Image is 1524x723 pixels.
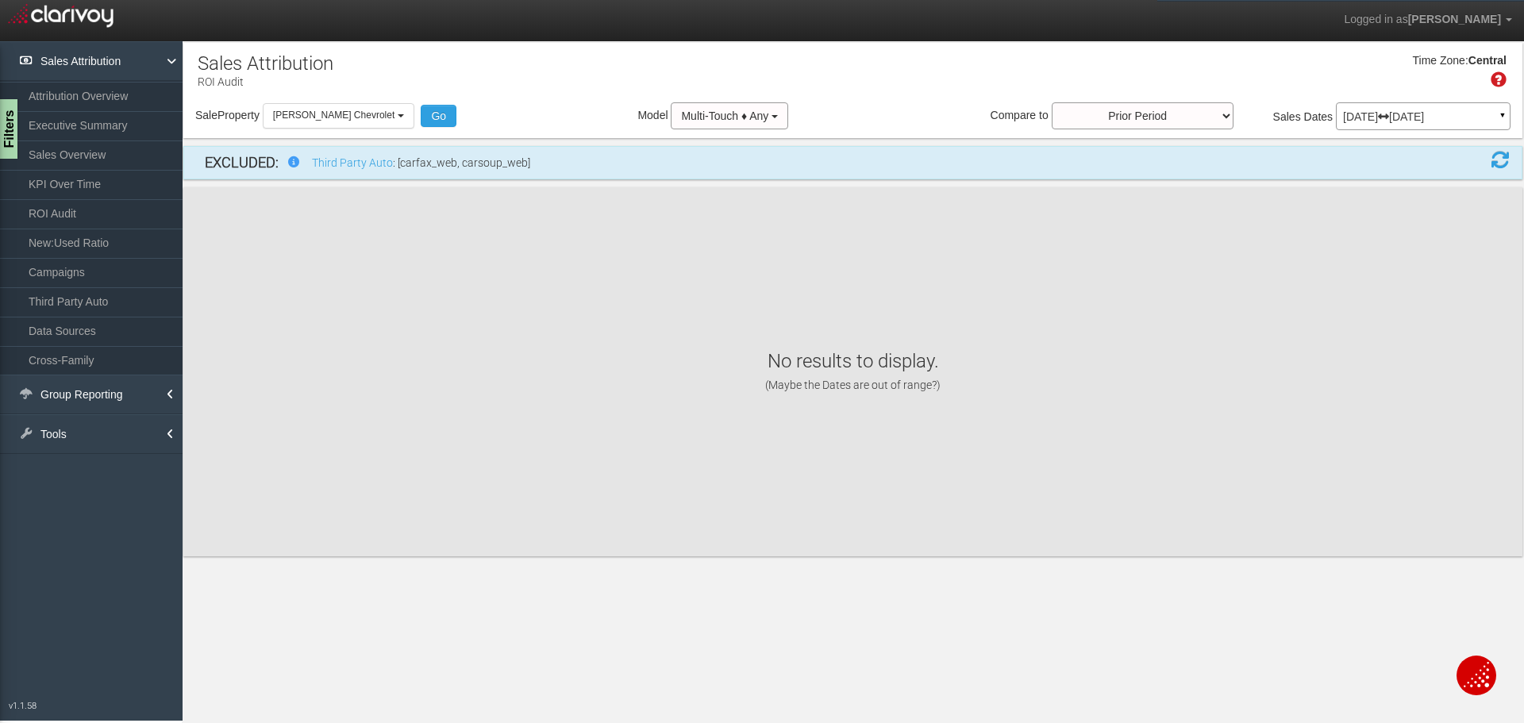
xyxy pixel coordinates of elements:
h1: No results to display. [199,351,1507,393]
button: Multi-Touch ♦ Any [671,102,788,129]
div: v 4.0.25 [44,25,78,38]
button: [PERSON_NAME] Chevrolet [263,103,414,128]
span: [PERSON_NAME] [1408,13,1501,25]
div: Domain: [DOMAIN_NAME] [41,41,175,54]
span: [PERSON_NAME] Chevrolet [273,110,394,121]
span: Dates [1304,110,1333,123]
img: logo_orange.svg [25,25,38,38]
span: Logged in as [1344,13,1407,25]
img: tab_keywords_by_traffic_grey.svg [158,92,171,105]
p: [DATE] [DATE] [1343,111,1503,122]
div: Central [1468,53,1507,69]
a: Logged in as[PERSON_NAME] [1332,1,1524,39]
span: : [carfax_web, carsoup_web] [393,156,530,169]
div: Time Zone: [1407,53,1468,69]
span: Sales [1273,110,1301,123]
button: Go [421,105,456,127]
img: tab_domain_overview_orange.svg [43,92,56,105]
a: ▼ [1495,106,1510,132]
p: ROI Audit [198,69,333,90]
div: Domain Overview [60,94,142,104]
h1: Sales Attribution [198,53,333,74]
span: Sale [195,109,217,121]
span: (Maybe the Dates are out of range?) [765,378,941,390]
strong: EXCLUDED: [205,154,279,171]
span: Multi-Touch ♦ Any [681,110,768,122]
img: website_grey.svg [25,41,38,54]
div: Keywords by Traffic [175,94,267,104]
a: Third Party Auto [312,156,393,169]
